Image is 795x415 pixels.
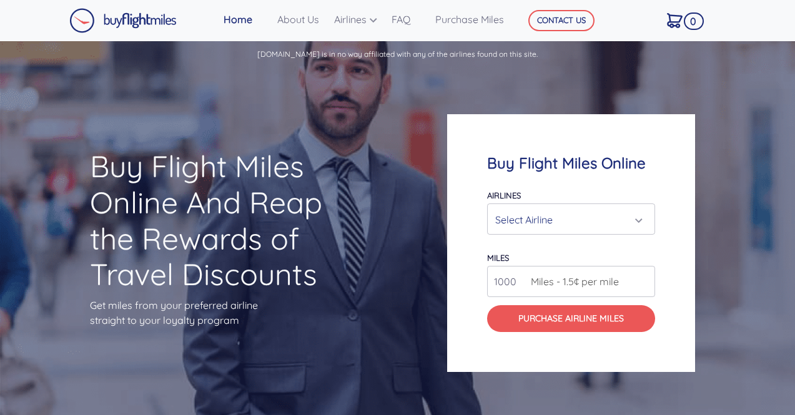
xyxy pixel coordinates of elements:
[667,13,683,28] img: Cart
[487,190,521,200] label: Airlines
[90,298,348,328] p: Get miles from your preferred airline straight to your loyalty program
[219,7,272,32] a: Home
[329,7,387,32] a: Airlines
[487,253,509,263] label: miles
[272,7,329,32] a: About Us
[487,154,655,172] h4: Buy Flight Miles Online
[430,7,510,32] a: Purchase Miles
[495,208,639,232] div: Select Airline
[684,12,704,30] span: 0
[90,149,348,292] h1: Buy Flight Miles Online And Reap the Rewards of Travel Discounts
[487,305,655,332] button: Purchase Airline Miles
[487,203,655,235] button: Select Airline
[525,274,619,289] span: Miles - 1.5¢ per mile
[662,7,700,33] a: 0
[387,7,430,32] a: FAQ
[69,5,177,36] a: Buy Flight Miles Logo
[69,8,177,33] img: Buy Flight Miles Logo
[528,10,595,31] button: CONTACT US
